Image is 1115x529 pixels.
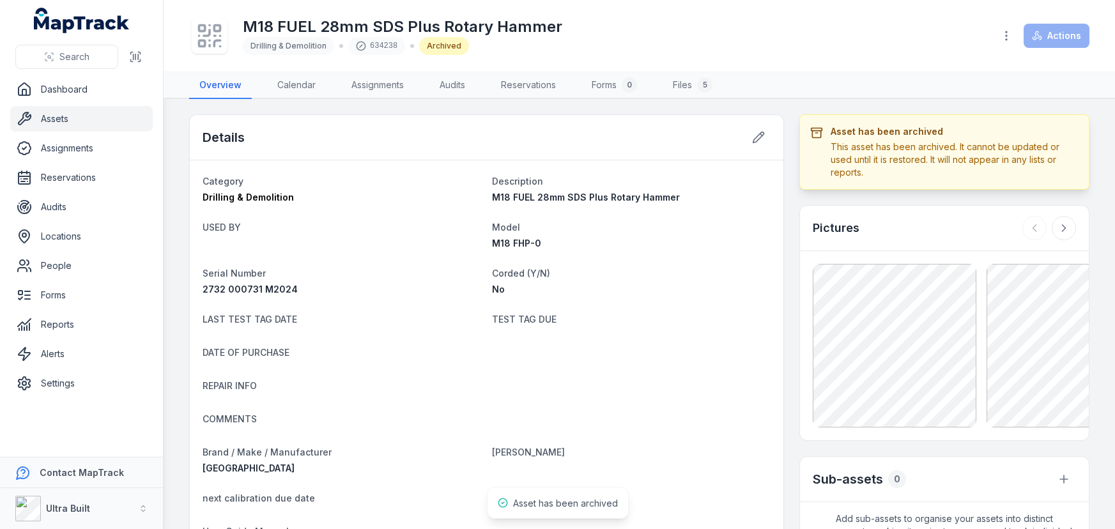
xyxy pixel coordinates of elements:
a: Assignments [341,72,414,99]
a: Audits [429,72,475,99]
a: Calendar [267,72,326,99]
span: No [492,284,505,295]
a: Forms0 [581,72,647,99]
button: Search [15,45,118,69]
a: MapTrack [34,8,130,33]
a: Dashboard [10,77,153,102]
span: COMMENTS [203,413,257,424]
div: This asset has been archived. It cannot be updated or used until it is restored. It will not appe... [831,141,1079,179]
span: REPAIR INFO [203,380,257,391]
a: People [10,253,153,279]
span: Drilling & Demolition [203,192,294,203]
span: Corded (Y/N) [492,268,550,279]
a: Reports [10,312,153,337]
h2: Sub-assets [813,470,883,488]
span: Model [492,222,520,233]
div: 0 [888,470,906,488]
span: TEST TAG DUE [492,314,557,325]
strong: Contact MapTrack [40,467,124,478]
a: Forms [10,282,153,308]
h3: Pictures [813,219,859,237]
span: M18 FHP-0 [492,238,541,249]
a: Audits [10,194,153,220]
div: Archived [419,37,469,55]
div: 634238 [348,37,405,55]
span: [PERSON_NAME] [492,447,565,457]
span: Serial Number [203,268,266,279]
span: LAST TEST TAG DATE [203,314,297,325]
span: Asset has been archived [513,498,618,509]
a: Reservations [491,72,566,99]
a: Locations [10,224,153,249]
span: USED BY [203,222,241,233]
a: Reservations [10,165,153,190]
a: Assets [10,106,153,132]
a: Alerts [10,341,153,367]
span: DATE OF PURCHASE [203,347,289,358]
span: Drilling & Demolition [250,41,327,50]
span: Search [59,50,89,63]
span: 2732 000731 M2024 [203,284,298,295]
div: 5 [697,77,712,93]
h2: Details [203,128,245,146]
strong: Ultra Built [46,503,90,514]
span: [GEOGRAPHIC_DATA] [203,463,295,473]
div: 0 [622,77,637,93]
span: Category [203,176,243,187]
span: Brand / Make / Manufacturer [203,447,332,457]
h3: Asset has been archived [831,125,1079,138]
a: Overview [189,72,252,99]
a: Files5 [663,72,723,99]
a: Assignments [10,135,153,161]
span: next calibration due date [203,493,315,503]
h1: M18 FUEL 28mm SDS Plus Rotary Hammer [243,17,562,37]
span: Description [492,176,543,187]
a: Settings [10,371,153,396]
span: M18 FUEL 28mm SDS Plus Rotary Hammer [492,192,680,203]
